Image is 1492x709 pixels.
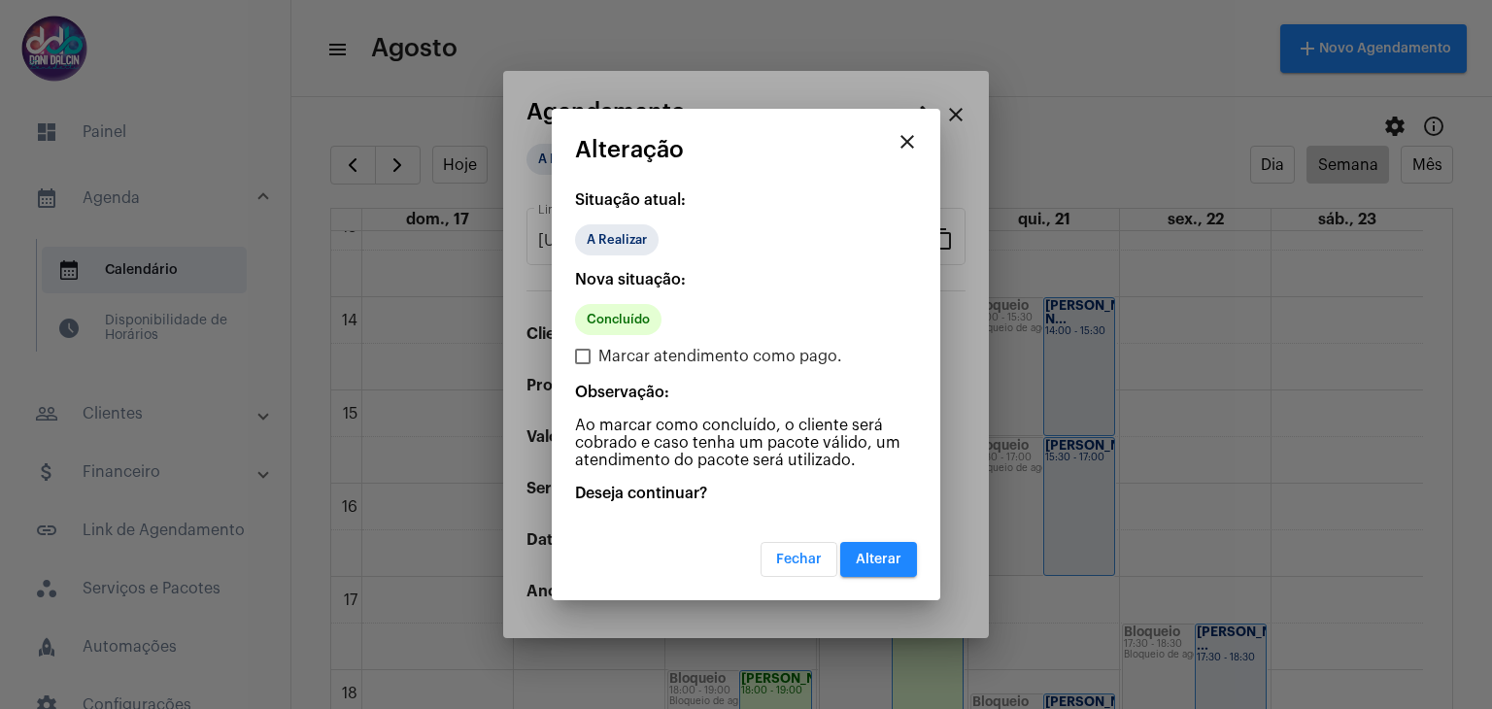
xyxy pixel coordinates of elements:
mat-icon: close [896,130,919,153]
mat-chip: A Realizar [575,224,659,255]
p: Situação atual: [575,191,917,209]
p: Ao marcar como concluído, o cliente será cobrado e caso tenha um pacote válido, um atendimento do... [575,417,917,469]
button: Alterar [840,542,917,577]
mat-chip: Concluído [575,304,661,335]
span: Fechar [776,553,822,566]
span: Alterar [856,553,901,566]
span: Marcar atendimento como pago. [598,345,842,368]
p: Deseja continuar? [575,485,917,502]
button: Fechar [761,542,837,577]
p: Observação: [575,384,917,401]
p: Nova situação: [575,271,917,288]
span: Alteração [575,137,684,162]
